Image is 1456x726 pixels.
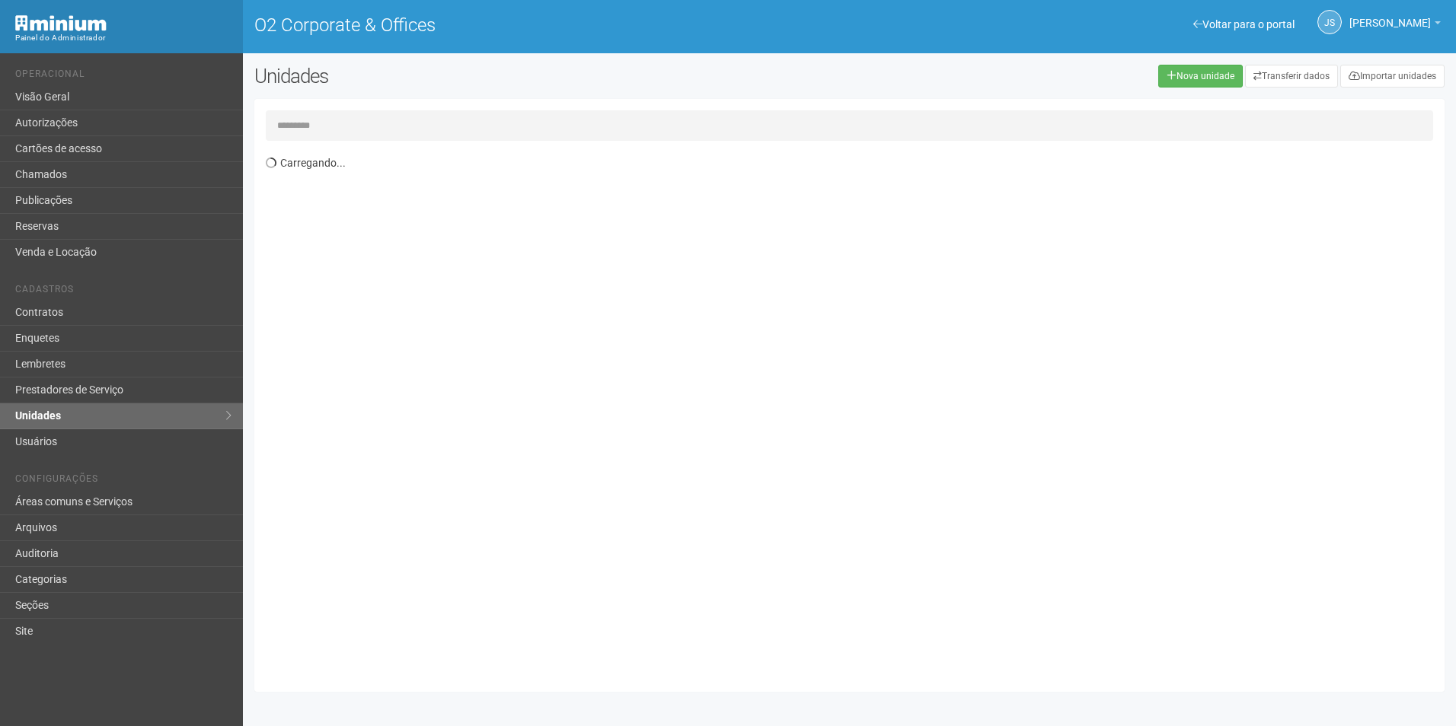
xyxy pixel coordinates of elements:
a: Transferir dados [1245,65,1338,88]
a: Importar unidades [1340,65,1445,88]
a: JS [1317,10,1342,34]
a: [PERSON_NAME] [1349,19,1441,31]
li: Configurações [15,473,231,489]
li: Operacional [15,68,231,84]
a: Nova unidade [1158,65,1243,88]
span: Jeferson Souza [1349,2,1431,29]
div: Carregando... [266,148,1445,680]
li: Cadastros [15,284,231,300]
h1: O2 Corporate & Offices [254,15,838,35]
h2: Unidades [254,65,737,88]
div: Painel do Administrador [15,31,231,45]
a: Voltar para o portal [1193,18,1295,30]
img: Minium [15,15,107,31]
